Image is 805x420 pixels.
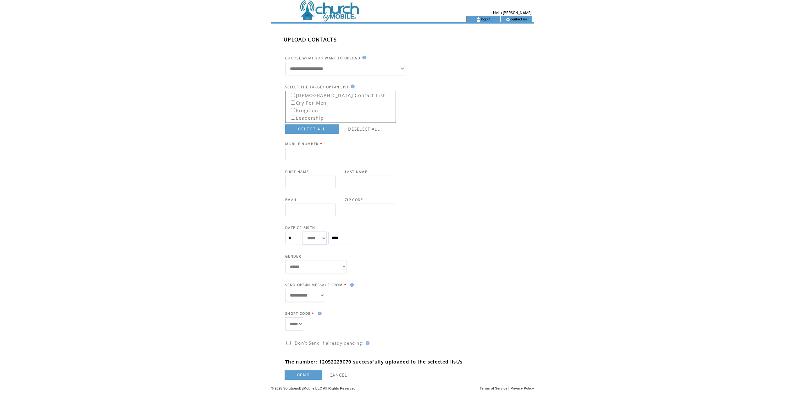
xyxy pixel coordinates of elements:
input: Cry For Men [291,101,295,105]
img: help.gif [349,85,355,88]
span: EMAIL [285,198,297,202]
span: UPLOAD CONTACTS [284,36,337,43]
span: © 2025 SolutionsByMobile LLC All Rights Reserved [271,386,356,390]
img: contact_us_icon.gif [506,17,510,22]
img: help.gif [364,341,369,345]
span: ZIP CODE [345,198,363,202]
a: contact us [510,17,527,21]
a: SELECT ALL [285,124,339,134]
span: SHORT CODE [285,311,310,316]
input: Leadership [291,116,295,120]
input: Kingdom [291,108,295,112]
span: CHOOSE WHAT YOU WANT TO UPLOAD [285,56,360,60]
img: help.gif [316,312,322,315]
img: help.gif [348,283,354,287]
span: FIRST NAME [285,170,309,174]
a: Terms of Service [480,386,508,390]
span: Hello [PERSON_NAME] [493,11,531,15]
span: Don't Send if already pending: [295,340,364,346]
img: account_icon.gif [476,17,481,22]
span: MOBILE NUMBER [285,142,319,146]
span: LAST NAME [345,170,367,174]
a: logout [481,17,491,21]
span: SELECT THE TARGET OPT-IN LIST [285,85,349,89]
span: | [508,386,509,390]
span: DATE OF BIRTH [285,226,315,230]
a: DESELECT ALL [348,126,380,132]
input: [DEMOGRAPHIC_DATA] Contact List [291,93,295,97]
label: [DEMOGRAPHIC_DATA] Contact List [286,90,385,98]
img: help.gif [360,56,366,59]
span: SEND OPT-IN MESSAGE FROM [285,283,343,287]
label: Leadership Huddle [286,121,344,128]
label: Cry For Men [286,98,327,106]
a: Privacy Policy [510,386,534,390]
label: Kingdom [286,106,318,113]
label: Leadership [286,113,324,121]
a: CANCEL [330,372,347,378]
span: GENDER [285,254,301,259]
span: The number: 12052223079 successfully uploaded to the selected list/s [284,357,531,366]
a: SEND [285,370,322,380]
